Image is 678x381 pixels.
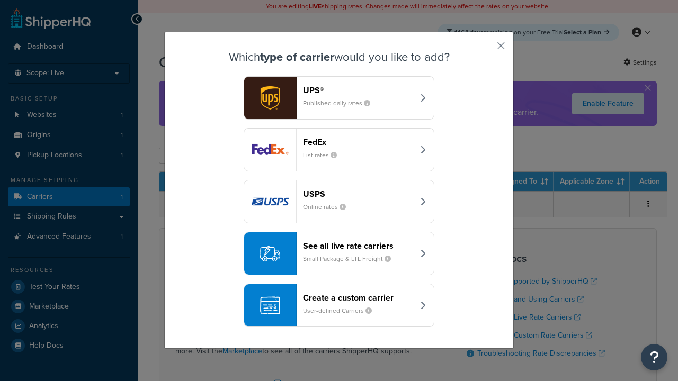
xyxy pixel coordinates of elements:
header: UPS® [303,85,414,95]
button: usps logoUSPSOnline rates [244,180,434,223]
small: Online rates [303,202,354,212]
header: FedEx [303,137,414,147]
small: Small Package & LTL Freight [303,254,399,264]
header: USPS [303,189,414,199]
strong: type of carrier [260,48,334,66]
header: See all live rate carriers [303,241,414,251]
small: User-defined Carriers [303,306,380,315]
button: See all live rate carriersSmall Package & LTL Freight [244,232,434,275]
small: Published daily rates [303,98,379,108]
img: icon-carrier-liverate-becf4550.svg [260,243,280,264]
button: Create a custom carrierUser-defined Carriers [244,284,434,327]
img: icon-carrier-custom-c93b8a24.svg [260,295,280,315]
small: List rates [303,150,345,160]
header: Create a custom carrier [303,293,414,303]
button: Open Resource Center [641,344,667,370]
img: ups logo [244,77,296,119]
button: ups logoUPS®Published daily rates [244,76,434,120]
img: fedEx logo [244,129,296,171]
button: fedEx logoFedExList rates [244,128,434,171]
h3: Which would you like to add? [191,51,487,63]
img: usps logo [244,180,296,223]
